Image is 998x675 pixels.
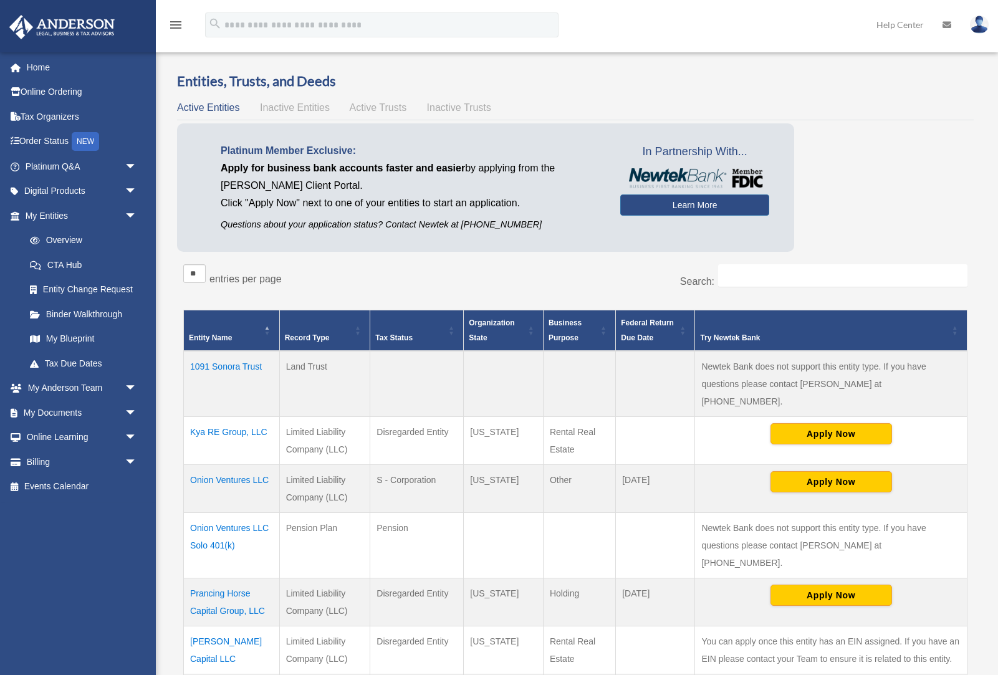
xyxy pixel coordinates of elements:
[17,351,150,376] a: Tax Due Dates
[125,376,150,401] span: arrow_drop_down
[17,302,150,327] a: Binder Walkthrough
[9,203,150,228] a: My Entitiesarrow_drop_down
[208,17,222,31] i: search
[464,465,544,513] td: [US_STATE]
[221,160,602,194] p: by applying from the [PERSON_NAME] Client Portal.
[279,310,370,352] th: Record Type: Activate to sort
[17,327,150,352] a: My Blueprint
[543,465,615,513] td: Other
[970,16,989,34] img: User Pic
[616,578,695,626] td: [DATE]
[260,102,330,113] span: Inactive Entities
[9,425,156,450] a: Online Learningarrow_drop_down
[543,417,615,465] td: Rental Real Estate
[543,626,615,674] td: Rental Real Estate
[9,474,156,499] a: Events Calendar
[695,310,967,352] th: Try Newtek Bank : Activate to sort
[700,330,948,345] div: Try Newtek Bank
[184,513,280,578] td: Onion Ventures LLC Solo 401(k)
[770,471,892,492] button: Apply Now
[464,417,544,465] td: [US_STATE]
[184,578,280,626] td: Prancing Horse Capital Group, LLC
[17,228,143,253] a: Overview
[72,132,99,151] div: NEW
[9,179,156,204] a: Digital Productsarrow_drop_down
[621,318,674,342] span: Federal Return Due Date
[184,417,280,465] td: Kya RE Group, LLC
[370,417,464,465] td: Disregarded Entity
[695,351,967,417] td: Newtek Bank does not support this entity type. If you have questions please contact [PERSON_NAME]...
[279,626,370,674] td: Limited Liability Company (LLC)
[549,318,582,342] span: Business Purpose
[770,585,892,606] button: Apply Now
[125,179,150,204] span: arrow_drop_down
[285,333,330,342] span: Record Type
[17,277,150,302] a: Entity Change Request
[184,310,280,352] th: Entity Name: Activate to invert sorting
[209,274,282,284] label: entries per page
[427,102,491,113] span: Inactive Trusts
[695,513,967,578] td: Newtek Bank does not support this entity type. If you have questions please contact [PERSON_NAME]...
[370,513,464,578] td: Pension
[221,163,465,173] span: Apply for business bank accounts faster and easier
[168,17,183,32] i: menu
[9,80,156,105] a: Online Ordering
[350,102,407,113] span: Active Trusts
[626,168,763,188] img: NewtekBankLogoSM.png
[620,142,769,162] span: In Partnership With...
[17,252,150,277] a: CTA Hub
[125,449,150,475] span: arrow_drop_down
[125,425,150,451] span: arrow_drop_down
[221,217,602,232] p: Questions about your application status? Contact Newtek at [PHONE_NUMBER]
[543,310,615,352] th: Business Purpose: Activate to sort
[9,400,156,425] a: My Documentsarrow_drop_down
[189,333,232,342] span: Entity Name
[221,194,602,212] p: Click "Apply Now" next to one of your entities to start an application.
[770,423,892,444] button: Apply Now
[616,465,695,513] td: [DATE]
[184,465,280,513] td: Onion Ventures LLC
[177,72,974,91] h3: Entities, Trusts, and Deeds
[9,129,156,155] a: Order StatusNEW
[464,578,544,626] td: [US_STATE]
[184,626,280,674] td: [PERSON_NAME] Capital LLC
[9,376,156,401] a: My Anderson Teamarrow_drop_down
[125,203,150,229] span: arrow_drop_down
[125,400,150,426] span: arrow_drop_down
[370,310,464,352] th: Tax Status: Activate to sort
[9,154,156,179] a: Platinum Q&Aarrow_drop_down
[543,578,615,626] td: Holding
[9,104,156,129] a: Tax Organizers
[6,15,118,39] img: Anderson Advisors Platinum Portal
[370,578,464,626] td: Disregarded Entity
[370,465,464,513] td: S - Corporation
[184,351,280,417] td: 1091 Sonora Trust
[370,626,464,674] td: Disregarded Entity
[620,194,769,216] a: Learn More
[695,626,967,674] td: You can apply once this entity has an EIN assigned. If you have an EIN please contact your Team t...
[9,449,156,474] a: Billingarrow_drop_down
[9,55,156,80] a: Home
[125,154,150,180] span: arrow_drop_down
[616,310,695,352] th: Federal Return Due Date: Activate to sort
[279,351,370,417] td: Land Trust
[279,417,370,465] td: Limited Liability Company (LLC)
[464,310,544,352] th: Organization State: Activate to sort
[464,626,544,674] td: [US_STATE]
[279,513,370,578] td: Pension Plan
[680,276,714,287] label: Search:
[177,102,239,113] span: Active Entities
[375,333,413,342] span: Tax Status
[279,578,370,626] td: Limited Liability Company (LLC)
[279,465,370,513] td: Limited Liability Company (LLC)
[168,22,183,32] a: menu
[221,142,602,160] p: Platinum Member Exclusive:
[469,318,514,342] span: Organization State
